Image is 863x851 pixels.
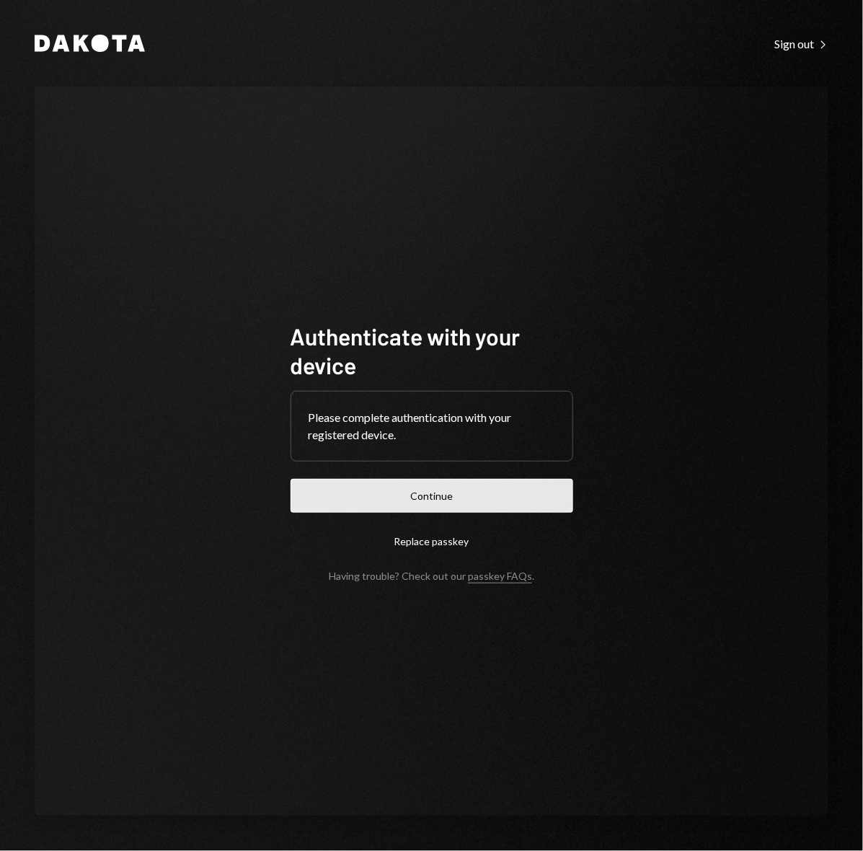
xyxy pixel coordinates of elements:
div: Sign out [774,37,828,51]
button: Replace passkey [291,524,573,558]
a: Sign out [774,35,828,51]
div: Having trouble? Check out our . [329,570,534,582]
h1: Authenticate with your device [291,322,573,379]
button: Continue [291,479,573,513]
a: passkey FAQs [468,570,532,583]
div: Please complete authentication with your registered device. [309,409,555,444]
